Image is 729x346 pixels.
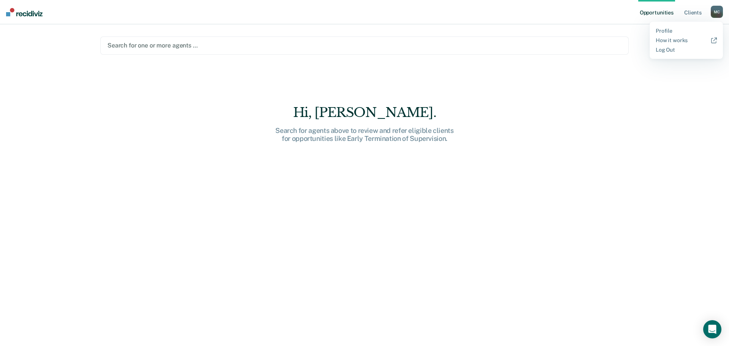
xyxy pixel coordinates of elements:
img: Recidiviz [6,8,43,16]
div: Search for agents above to review and refer eligible clients for opportunities like Early Termina... [243,126,486,143]
div: Open Intercom Messenger [703,320,721,338]
a: Log Out [656,47,717,53]
div: Hi, [PERSON_NAME]. [243,105,486,120]
button: MC [711,6,723,18]
a: Profile [656,28,717,34]
a: How it works [656,37,717,44]
div: M C [711,6,723,18]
